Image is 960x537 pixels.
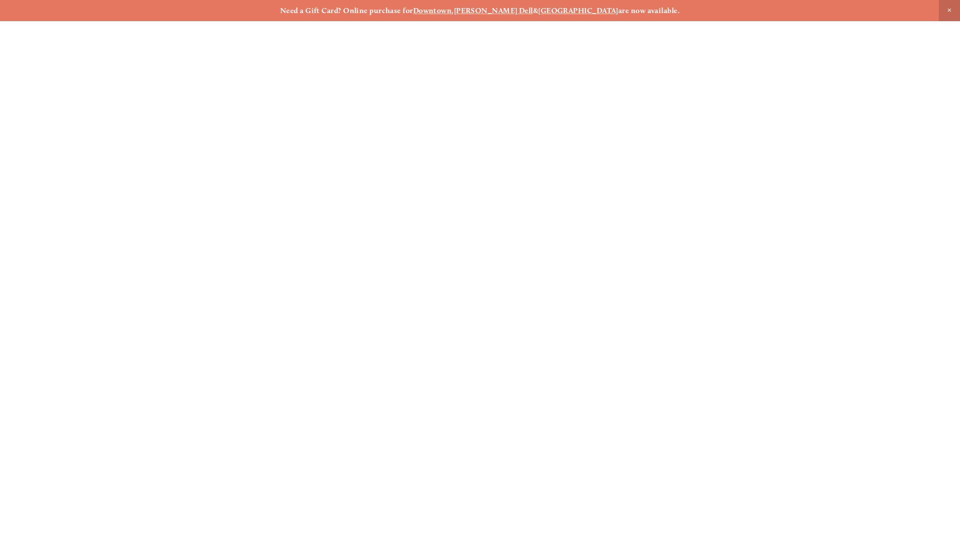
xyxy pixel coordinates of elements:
[29,29,79,79] img: Amaro's Table
[555,311,787,380] a: Reserve
[430,241,738,310] span: Gift Cards
[427,171,533,185] a: [STREET_ADDRESS]
[413,6,452,15] a: Downtown
[430,241,738,310] a: Gift Cards
[462,216,498,229] a: Careers
[307,186,653,199] a: [STREET_ADDRESS] [GEOGRAPHIC_DATA], [GEOGRAPHIC_DATA]
[533,6,538,15] strong: &
[618,6,680,15] strong: are now available.
[173,311,497,380] span: Order Now
[452,6,454,15] strong: ,
[555,311,787,380] span: Reserve
[280,6,413,15] strong: Need a Gift Card? Online purchase for
[222,241,372,310] a: Menu
[222,241,372,310] span: Menu
[454,6,533,15] a: [PERSON_NAME] Dell
[173,311,497,380] a: Order Now
[427,201,533,214] a: [STREET_ADDRESS]
[538,6,618,15] a: [GEOGRAPHIC_DATA]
